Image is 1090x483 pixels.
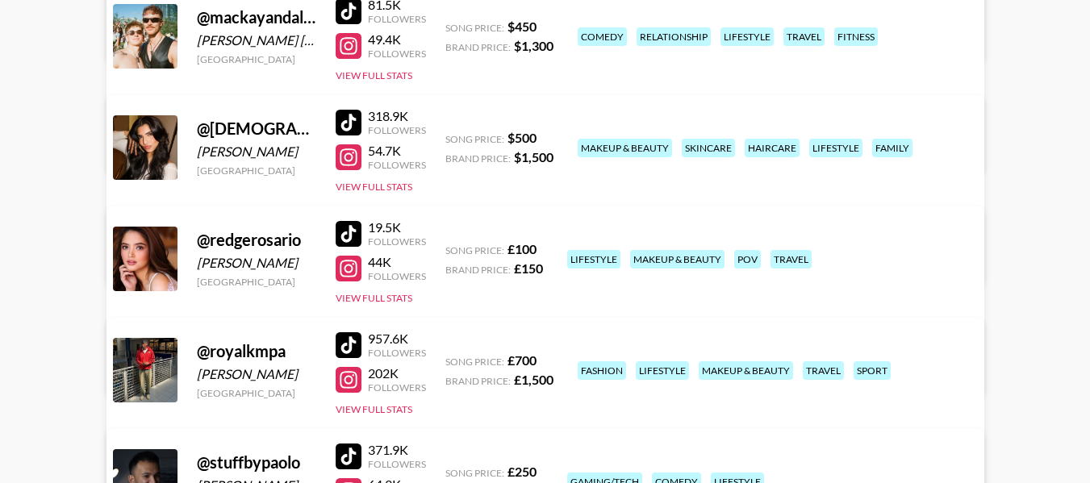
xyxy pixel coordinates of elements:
div: travel [803,361,844,380]
div: makeup & beauty [699,361,793,380]
span: Brand Price: [445,152,511,164]
div: Followers [368,347,426,359]
div: Followers [368,270,426,282]
div: 19.5K [368,219,426,235]
div: Followers [368,124,426,136]
span: Song Price: [445,22,504,34]
div: @ royalkmpa [197,341,316,361]
strong: $ 450 [507,19,537,34]
div: @ redgerosario [197,230,316,250]
div: [PERSON_NAME] [PERSON_NAME] [197,32,316,48]
span: Song Price: [445,356,504,368]
div: 318.9K [368,108,426,124]
div: [PERSON_NAME] [197,366,316,382]
span: Brand Price: [445,375,511,387]
div: haircare [745,139,800,157]
strong: $ 500 [507,130,537,145]
div: [GEOGRAPHIC_DATA] [197,387,316,399]
div: makeup & beauty [578,139,672,157]
div: Followers [368,458,426,470]
span: Brand Price: [445,264,511,276]
button: View Full Stats [336,69,412,81]
div: fashion [578,361,626,380]
div: 44K [368,254,426,270]
span: Brand Price: [445,41,511,53]
div: [GEOGRAPHIC_DATA] [197,53,316,65]
div: Followers [368,13,426,25]
div: 54.7K [368,143,426,159]
strong: £ 700 [507,352,537,368]
strong: £ 1,500 [514,372,553,387]
div: skincare [682,139,735,157]
div: travel [771,250,812,269]
button: View Full Stats [336,403,412,415]
div: sport [854,361,891,380]
div: relationship [637,27,711,46]
div: Followers [368,381,426,393]
div: [GEOGRAPHIC_DATA] [197,164,316,177]
strong: £ 250 [507,464,537,479]
div: @ stuffbypaolo [197,452,316,473]
div: makeup & beauty [630,250,725,269]
div: @ [DEMOGRAPHIC_DATA] [197,119,316,139]
div: lifestyle [567,250,620,269]
div: lifestyle [636,361,689,380]
div: fitness [834,27,878,46]
strong: £ 100 [507,241,537,256]
div: 202K [368,365,426,381]
div: @ mackayandalex [197,7,316,27]
div: lifestyle [809,139,862,157]
div: [GEOGRAPHIC_DATA] [197,276,316,288]
span: Song Price: [445,467,504,479]
div: Followers [368,235,426,248]
div: comedy [578,27,627,46]
div: [PERSON_NAME] [197,144,316,160]
strong: £ 150 [514,260,543,276]
strong: $ 1,500 [514,149,553,164]
div: family [872,139,913,157]
span: Song Price: [445,133,504,145]
div: 49.4K [368,31,426,48]
button: View Full Stats [336,181,412,193]
div: pov [734,250,761,269]
div: lifestyle [720,27,774,46]
div: [PERSON_NAME] [197,255,316,271]
div: 371.9K [368,442,426,458]
span: Song Price: [445,244,504,256]
div: Followers [368,159,426,171]
strong: $ 1,300 [514,38,553,53]
div: Followers [368,48,426,60]
div: travel [783,27,825,46]
button: View Full Stats [336,292,412,304]
div: 957.6K [368,331,426,347]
